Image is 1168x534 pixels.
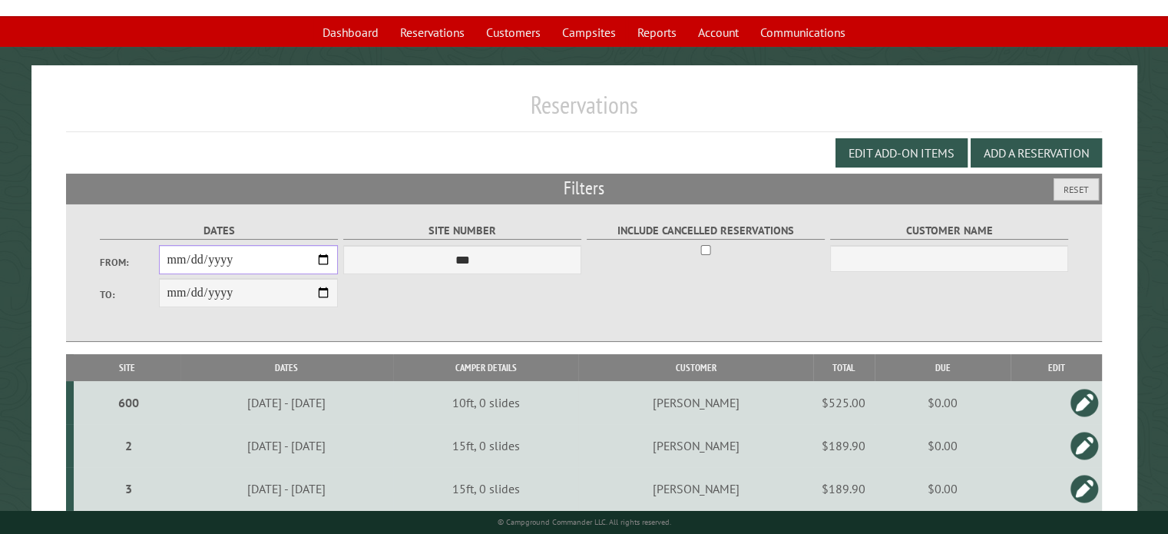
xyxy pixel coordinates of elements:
h1: Reservations [66,90,1102,132]
th: Camper Details [393,354,578,381]
label: Site Number [343,222,582,240]
th: Site [74,354,180,381]
td: $0.00 [875,467,1011,510]
a: Dashboard [313,18,388,47]
td: $189.90 [813,424,875,467]
td: $0.00 [875,424,1011,467]
td: 15ft, 0 slides [393,467,578,510]
a: Account [689,18,748,47]
a: Reservations [391,18,474,47]
div: 600 [80,395,177,410]
small: © Campground Commander LLC. All rights reserved. [498,517,671,527]
th: Customer [578,354,812,381]
td: $0.00 [875,381,1011,424]
a: Campsites [553,18,625,47]
div: [DATE] - [DATE] [183,395,391,410]
th: Edit [1011,354,1102,381]
a: Communications [751,18,855,47]
label: From: [100,255,160,270]
div: 3 [80,481,177,496]
a: Customers [477,18,550,47]
div: [DATE] - [DATE] [183,438,391,453]
button: Edit Add-on Items [835,138,968,167]
label: Dates [100,222,339,240]
label: To: [100,287,160,302]
td: 15ft, 0 slides [393,424,578,467]
td: $525.00 [813,381,875,424]
td: [PERSON_NAME] [578,467,812,510]
label: Customer Name [830,222,1069,240]
label: Include Cancelled Reservations [587,222,826,240]
button: Add a Reservation [971,138,1102,167]
td: 10ft, 0 slides [393,381,578,424]
div: 2 [80,438,177,453]
th: Total [813,354,875,381]
h2: Filters [66,174,1102,203]
a: Reports [628,18,686,47]
div: [DATE] - [DATE] [183,481,391,496]
td: [PERSON_NAME] [578,424,812,467]
th: Due [875,354,1011,381]
button: Reset [1054,178,1099,201]
td: $189.90 [813,467,875,510]
td: [PERSON_NAME] [578,381,812,424]
th: Dates [180,354,393,381]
